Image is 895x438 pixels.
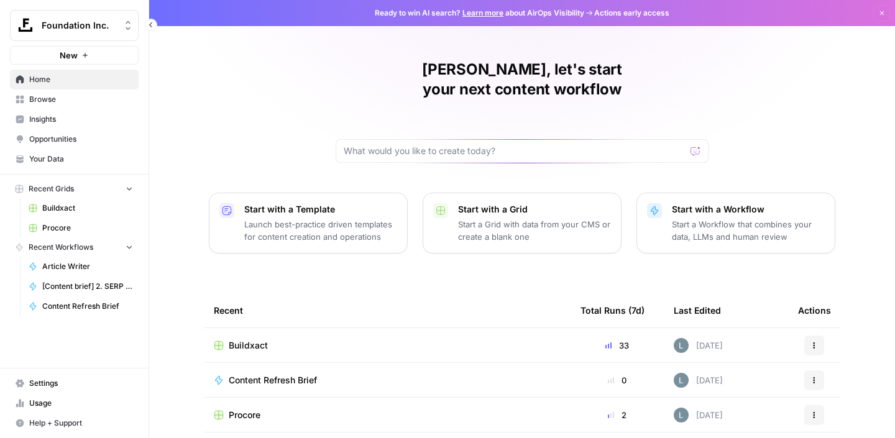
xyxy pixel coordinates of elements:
[674,408,723,422] div: [DATE]
[10,149,139,169] a: Your Data
[60,49,78,62] span: New
[29,378,133,389] span: Settings
[42,301,133,312] span: Content Refresh Brief
[10,129,139,149] a: Opportunities
[23,198,139,218] a: Buildxact
[42,261,133,272] span: Article Writer
[29,114,133,125] span: Insights
[42,222,133,234] span: Procore
[29,242,93,253] span: Recent Workflows
[229,339,268,352] span: Buildxact
[29,183,74,194] span: Recent Grids
[10,109,139,129] a: Insights
[23,276,139,296] a: [Content brief] 2. SERP to Brief
[375,7,584,19] span: Ready to win AI search? about AirOps Visibility
[10,393,139,413] a: Usage
[674,373,723,388] div: [DATE]
[29,134,133,145] span: Opportunities
[674,338,689,353] img: 8iclr0koeej5t27gwiocqqt2wzy0
[214,293,561,327] div: Recent
[462,8,503,17] a: Learn more
[10,238,139,257] button: Recent Workflows
[29,417,133,429] span: Help + Support
[29,74,133,85] span: Home
[10,10,139,41] button: Workspace: Foundation Inc.
[244,203,397,216] p: Start with a Template
[636,193,835,253] button: Start with a WorkflowStart a Workflow that combines your data, LLMs and human review
[423,193,622,253] button: Start with a GridStart a Grid with data from your CMS or create a blank one
[214,374,561,386] a: Content Refresh Brief
[674,408,689,422] img: 8iclr0koeej5t27gwiocqqt2wzy0
[672,203,825,216] p: Start with a Workflow
[214,339,561,352] a: Buildxact
[581,339,654,352] div: 33
[10,46,139,65] button: New
[42,203,133,214] span: Buildxact
[674,293,721,327] div: Last Edited
[674,373,689,388] img: 8iclr0koeej5t27gwiocqqt2wzy0
[23,218,139,238] a: Procore
[672,218,825,243] p: Start a Workflow that combines your data, LLMs and human review
[594,7,669,19] span: Actions early access
[14,14,37,37] img: Foundation Inc. Logo
[10,89,139,109] a: Browse
[581,293,645,327] div: Total Runs (7d)
[29,153,133,165] span: Your Data
[798,293,831,327] div: Actions
[23,257,139,276] a: Article Writer
[458,203,611,216] p: Start with a Grid
[336,60,709,99] h1: [PERSON_NAME], let's start your next content workflow
[581,409,654,421] div: 2
[209,193,408,253] button: Start with a TemplateLaunch best-practice driven templates for content creation and operations
[229,374,317,386] span: Content Refresh Brief
[10,373,139,393] a: Settings
[229,409,260,421] span: Procore
[344,145,686,157] input: What would you like to create today?
[42,281,133,292] span: [Content brief] 2. SERP to Brief
[29,398,133,409] span: Usage
[42,19,117,32] span: Foundation Inc.
[674,338,723,353] div: [DATE]
[10,413,139,433] button: Help + Support
[214,409,561,421] a: Procore
[10,70,139,89] a: Home
[244,218,397,243] p: Launch best-practice driven templates for content creation and operations
[23,296,139,316] a: Content Refresh Brief
[581,374,654,386] div: 0
[458,218,611,243] p: Start a Grid with data from your CMS or create a blank one
[10,180,139,198] button: Recent Grids
[29,94,133,105] span: Browse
